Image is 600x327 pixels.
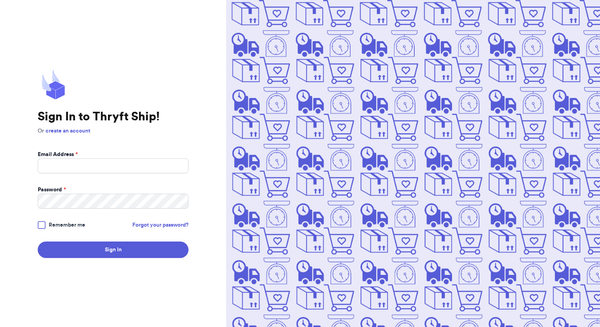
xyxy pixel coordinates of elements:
a: Forgot your password? [132,221,188,229]
label: Email Address [38,151,78,158]
h1: Sign In to Thryft Ship! [38,110,188,124]
p: Or [38,127,188,135]
span: Remember me [49,221,85,229]
label: Password [38,186,66,194]
a: create an account [46,128,90,134]
button: Sign In [38,242,188,258]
